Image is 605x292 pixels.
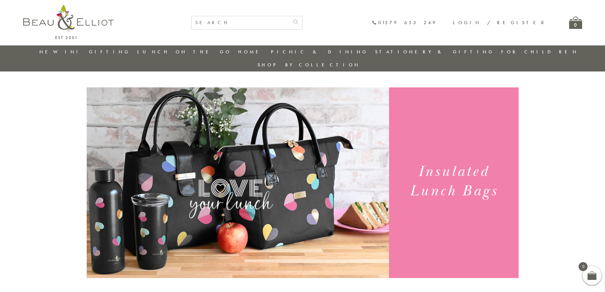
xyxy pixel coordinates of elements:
[87,87,389,278] img: Emily Heart Set
[453,19,547,26] a: Login / Register
[137,49,231,55] a: Lunch On The Go
[258,62,360,68] a: Shop by collection
[39,49,82,55] a: New in!
[375,49,494,55] a: Stationery & Gifting
[579,262,588,271] span: 0
[192,16,289,29] input: SEARCH
[271,49,368,55] a: Picnic & Dining
[238,49,264,55] a: Home
[23,5,114,39] img: logo
[372,20,437,25] a: 01279 653 249
[501,49,578,55] a: For Children
[89,49,130,55] a: Gifting
[397,162,511,201] h1: Insulated Lunch Bags
[569,17,582,29] a: 0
